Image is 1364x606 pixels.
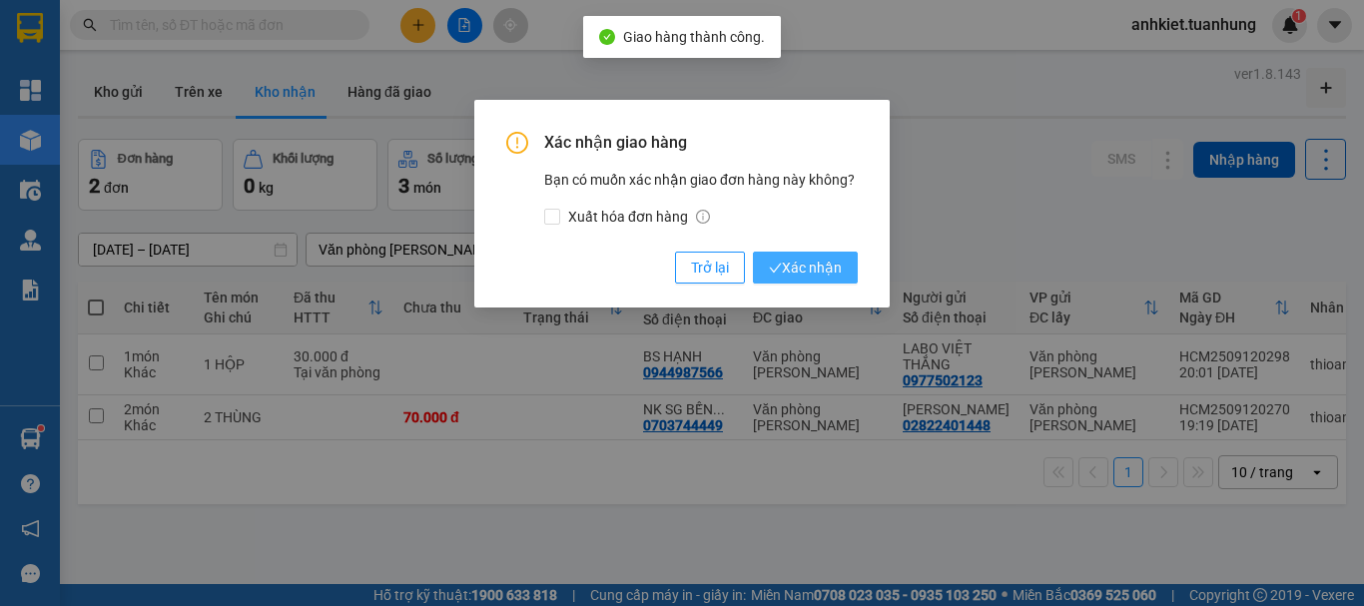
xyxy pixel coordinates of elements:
span: Xác nhận [769,257,842,279]
span: Giao hàng thành công. [623,29,765,45]
span: exclamation-circle [506,132,528,154]
span: check [769,262,782,275]
div: Bạn có muốn xác nhận giao đơn hàng này không? [544,169,858,228]
button: checkXác nhận [753,252,858,284]
span: Xác nhận giao hàng [544,132,858,154]
span: Trở lại [691,257,729,279]
span: check-circle [599,29,615,45]
span: info-circle [696,210,710,224]
button: Trở lại [675,252,745,284]
span: Xuất hóa đơn hàng [560,206,718,228]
